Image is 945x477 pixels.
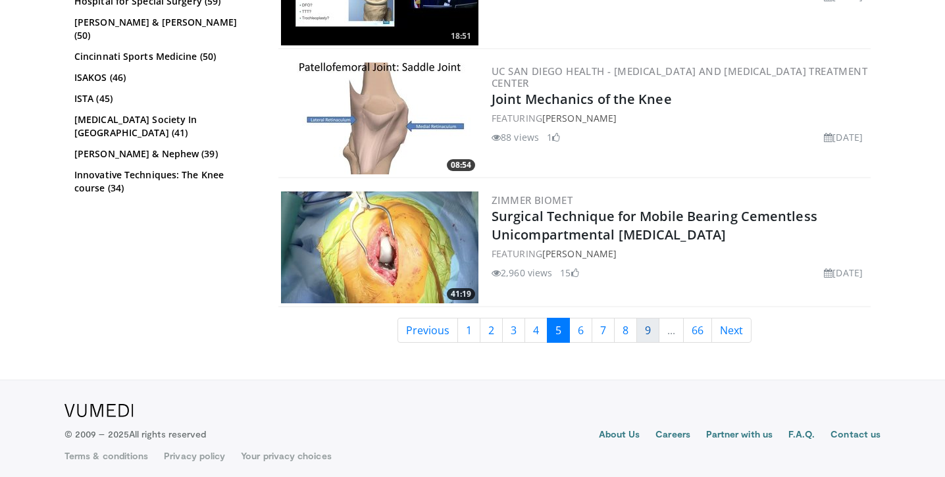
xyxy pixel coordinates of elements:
[492,266,552,280] li: 2,960 views
[599,428,640,443] a: About Us
[492,193,573,207] a: Zimmer Biomet
[830,428,881,443] a: Contact us
[711,318,752,343] a: Next
[74,50,255,63] a: Cincinnati Sports Medicine (50)
[281,191,478,303] a: 41:19
[281,63,478,174] img: cbb83ac9-29fd-4ff3-b664-1f38e8e5b1eb.300x170_q85_crop-smart_upscale.jpg
[492,130,539,144] li: 88 views
[281,191,478,303] img: e9ed289e-2b85-4599-8337-2e2b4fe0f32a.300x170_q85_crop-smart_upscale.jpg
[64,428,206,441] p: © 2009 – 2025
[74,16,255,42] a: [PERSON_NAME] & [PERSON_NAME] (50)
[824,266,863,280] li: [DATE]
[64,449,148,463] a: Terms & conditions
[457,318,480,343] a: 1
[74,168,255,195] a: Innovative Techniques: The Knee course (34)
[542,112,617,124] a: [PERSON_NAME]
[592,318,615,343] a: 7
[560,266,578,280] li: 15
[74,71,255,84] a: ISAKOS (46)
[447,288,475,300] span: 41:19
[636,318,659,343] a: 9
[683,318,712,343] a: 66
[281,63,478,174] a: 08:54
[524,318,548,343] a: 4
[447,159,475,171] span: 08:54
[614,318,637,343] a: 8
[129,428,206,439] span: All rights reserved
[492,111,868,125] div: FEATURING
[547,318,570,343] a: 5
[569,318,592,343] a: 6
[542,247,617,260] a: [PERSON_NAME]
[492,207,817,243] a: Surgical Technique for Mobile Bearing Cementless Unicompartmental [MEDICAL_DATA]
[278,318,871,343] nav: Search results pages
[547,130,560,144] li: 1
[397,318,458,343] a: Previous
[492,64,867,89] a: UC San Diego Health - [MEDICAL_DATA] and [MEDICAL_DATA] Treatment Center
[74,92,255,105] a: ISTA (45)
[241,449,331,463] a: Your privacy choices
[706,428,773,443] a: Partner with us
[788,428,815,443] a: F.A.Q.
[655,428,690,443] a: Careers
[64,404,134,417] img: VuMedi Logo
[447,30,475,42] span: 18:51
[74,113,255,139] a: [MEDICAL_DATA] Society In [GEOGRAPHIC_DATA] (41)
[492,90,672,108] a: Joint Mechanics of the Knee
[502,318,525,343] a: 3
[74,147,255,161] a: [PERSON_NAME] & Nephew (39)
[164,449,225,463] a: Privacy policy
[492,247,868,261] div: FEATURING
[824,130,863,144] li: [DATE]
[480,318,503,343] a: 2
